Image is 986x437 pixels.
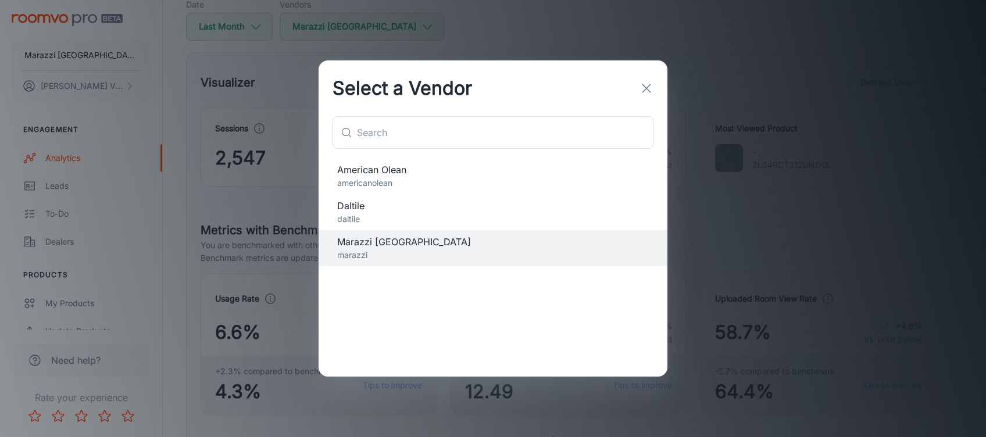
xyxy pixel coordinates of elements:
[337,213,649,225] p: daltile
[337,235,649,249] span: Marazzi [GEOGRAPHIC_DATA]
[319,194,667,230] div: Daltiledaltile
[357,116,653,149] input: Search
[319,230,667,266] div: Marazzi [GEOGRAPHIC_DATA]marazzi
[337,249,649,262] p: marazzi
[337,199,649,213] span: Daltile
[337,163,649,177] span: American Olean
[319,158,667,194] div: American Oleanamericanolean
[337,177,649,189] p: americanolean
[319,60,486,116] h2: Select a Vendor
